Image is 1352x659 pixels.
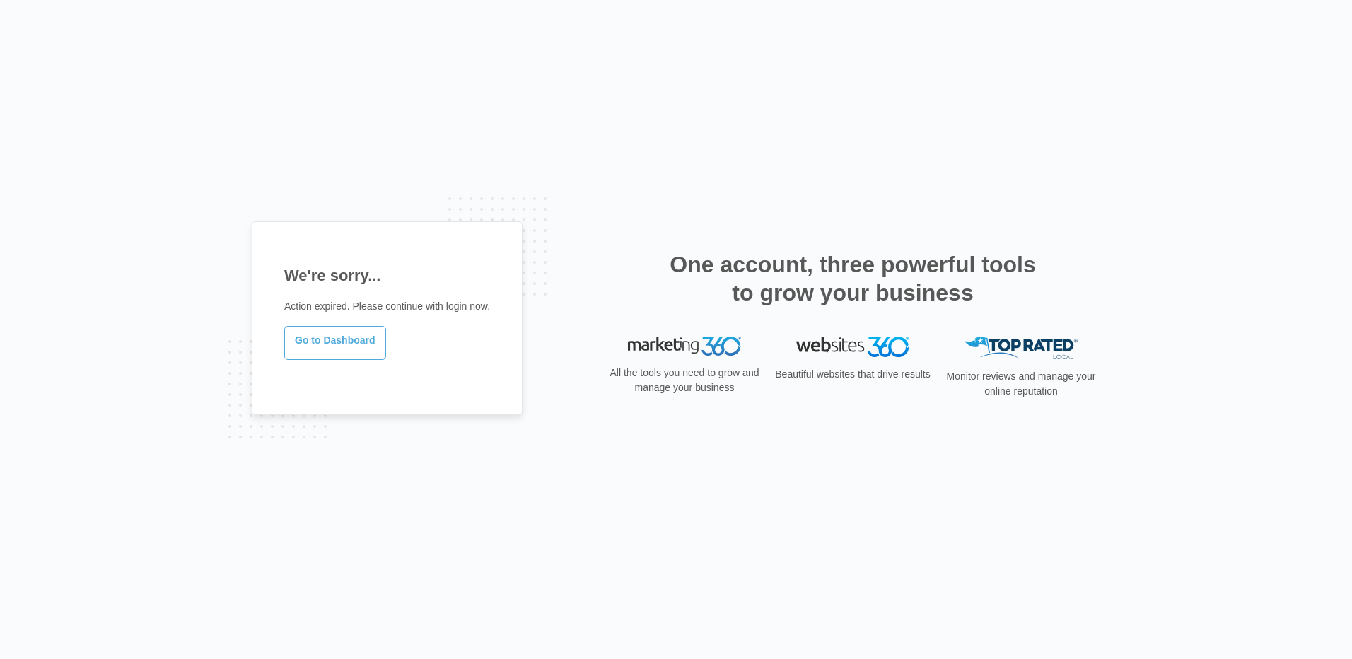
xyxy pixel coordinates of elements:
img: Top Rated Local [965,337,1078,360]
p: All the tools you need to grow and manage your business [605,366,764,395]
h2: One account, three powerful tools to grow your business [665,250,1040,307]
p: Action expired. Please continue with login now. [284,299,490,314]
a: Go to Dashboard [284,326,386,360]
img: Websites 360 [796,337,909,357]
p: Monitor reviews and manage your online reputation [942,369,1100,399]
h1: We're sorry... [284,264,490,287]
img: Marketing 360 [628,337,741,356]
p: Beautiful websites that drive results [774,367,932,382]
